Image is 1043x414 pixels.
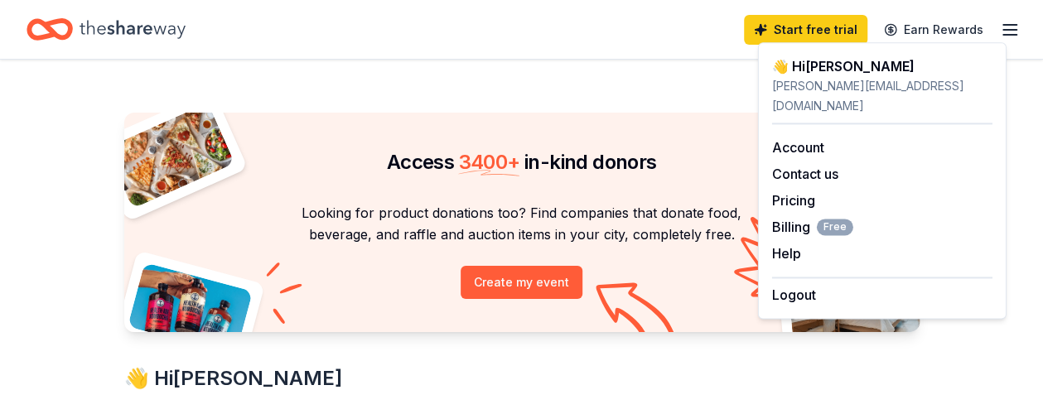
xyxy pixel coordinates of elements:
[772,192,815,209] a: Pricing
[772,76,992,116] div: [PERSON_NAME][EMAIL_ADDRESS][DOMAIN_NAME]
[596,282,678,344] img: Curvy arrow
[387,150,657,174] span: Access in-kind donors
[744,15,867,45] a: Start free trial
[772,217,853,237] span: Billing
[124,365,920,392] div: 👋 Hi [PERSON_NAME]
[458,150,519,174] span: 3400 +
[144,202,900,246] p: Looking for product donations too? Find companies that donate food, beverage, and raffle and auct...
[772,139,824,156] a: Account
[772,217,853,237] button: BillingFree
[772,243,801,263] button: Help
[772,164,838,184] button: Contact us
[105,103,234,209] img: Pizza
[461,266,582,299] button: Create my event
[874,15,993,45] a: Earn Rewards
[772,56,992,76] div: 👋 Hi [PERSON_NAME]
[817,219,853,235] span: Free
[772,285,816,305] button: Logout
[27,10,186,49] a: Home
